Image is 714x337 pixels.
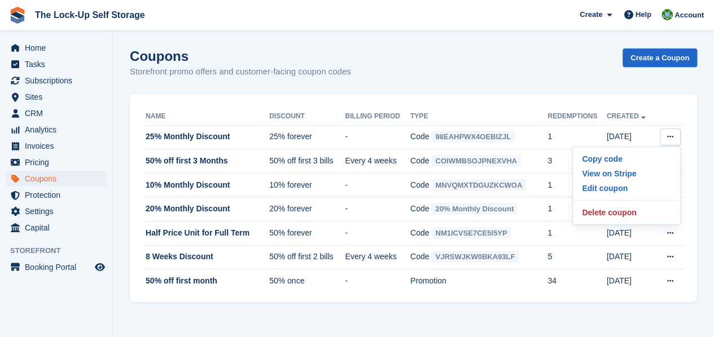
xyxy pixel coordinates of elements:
[6,203,107,219] a: menu
[345,108,410,126] th: Billing Period
[130,65,351,78] p: Storefront promo offers and customer-facing coupon codes
[143,108,269,126] th: Name
[6,122,107,138] a: menu
[410,197,547,221] td: Code
[410,173,547,197] td: Code
[25,220,93,236] span: Capital
[345,221,410,246] td: -
[345,173,410,197] td: -
[25,187,93,203] span: Protection
[345,149,410,174] td: Every 4 weeks
[25,105,93,121] span: CRM
[25,154,93,170] span: Pricing
[431,227,511,239] span: NM1ICVSE7CE5I5YP
[431,155,520,167] span: COIWMBSOJPNEXVHA
[547,149,606,174] td: 3
[547,173,606,197] td: 1
[25,73,93,88] span: Subscriptions
[431,251,519,263] span: VJRSWJKW0BKA93LF
[25,56,93,72] span: Tasks
[25,138,93,154] span: Invoices
[10,245,112,256] span: Storefront
[143,245,269,269] td: 8 Weeks Discount
[143,173,269,197] td: 10% Monthly Discount
[269,149,345,174] td: 50% off first 3 bills
[410,108,547,126] th: Type
[6,171,107,187] a: menu
[607,221,656,246] td: [DATE]
[6,187,107,203] a: menu
[143,125,269,149] td: 25% Monthly Discount
[607,112,648,120] a: Created
[269,197,345,221] td: 20% forever
[431,179,526,191] span: MNVQMXTDGUZKCWOA
[410,221,547,246] td: Code
[623,48,697,67] a: Create a Coupon
[269,125,345,149] td: 25% forever
[345,245,410,269] td: Every 4 weeks
[410,149,547,174] td: Code
[25,89,93,105] span: Sites
[93,260,107,274] a: Preview store
[25,122,93,138] span: Analytics
[674,10,704,21] span: Account
[410,269,547,293] td: Promotion
[269,173,345,197] td: 10% forever
[6,259,107,275] a: menu
[636,9,651,20] span: Help
[143,221,269,246] td: Half Price Unit for Full Term
[25,259,93,275] span: Booking Portal
[130,48,351,64] h1: Coupons
[577,205,676,220] a: Delete coupon
[30,6,150,24] a: The Lock-Up Self Storage
[547,269,606,293] td: 34
[431,131,515,143] span: 98EAHPWX4OEBIZJL
[547,125,606,149] td: 1
[143,197,269,221] td: 20% Monthly Discount
[580,9,602,20] span: Create
[143,269,269,293] td: 50% off first month
[269,108,345,126] th: Discount
[345,197,410,221] td: -
[577,166,676,181] a: View on Stripe
[547,197,606,221] td: 1
[6,220,107,236] a: menu
[269,221,345,246] td: 50% forever
[6,105,107,121] a: menu
[547,108,606,126] th: Redemptions
[269,245,345,269] td: 50% off first 2 bills
[410,125,547,149] td: Code
[6,73,107,88] a: menu
[410,245,547,269] td: Code
[6,56,107,72] a: menu
[577,181,676,196] a: Edit coupon
[662,9,673,20] img: Andrew Beer
[6,89,107,105] a: menu
[6,138,107,154] a: menu
[431,203,518,215] span: 20% Monthly Discount
[143,149,269,174] td: 50% off first 3 Months
[25,203,93,219] span: Settings
[577,152,676,166] p: Copy code
[25,171,93,187] span: Coupons
[547,245,606,269] td: 5
[25,40,93,56] span: Home
[345,269,410,293] td: -
[6,154,107,170] a: menu
[9,7,26,24] img: stora-icon-8386f47178a22dfd0bd8f6a31ec36ba5ce8667c1dd55bd0f319d3a0aa187defe.svg
[607,245,656,269] td: [DATE]
[6,40,107,56] a: menu
[547,221,606,246] td: 1
[345,125,410,149] td: -
[607,269,656,293] td: [DATE]
[607,125,656,149] td: [DATE]
[269,269,345,293] td: 50% once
